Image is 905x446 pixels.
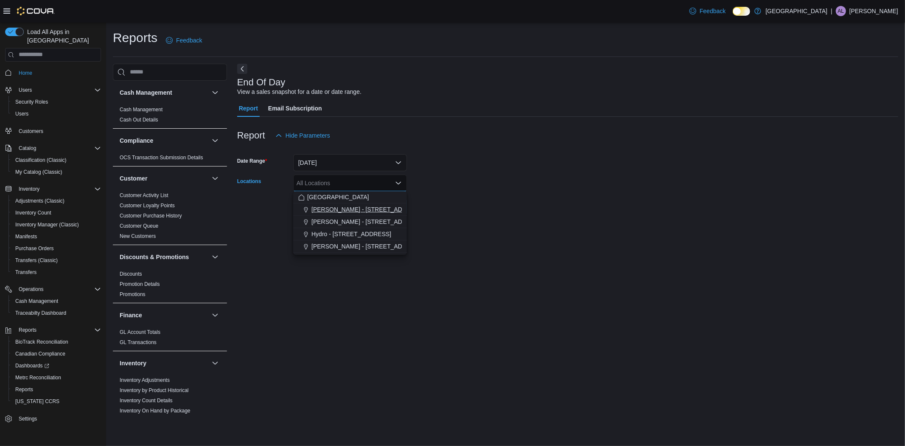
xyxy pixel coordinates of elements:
[8,307,104,319] button: Traceabilty Dashboard
[120,387,189,393] a: Inventory by Product Historical
[700,7,726,15] span: Feedback
[12,337,101,347] span: BioTrack Reconciliation
[237,88,361,96] div: View a sales snapshot for a date or date range.
[15,284,101,294] span: Operations
[120,174,208,183] button: Customer
[311,217,424,226] span: [PERSON_NAME] - [STREET_ADDRESS]
[120,377,170,383] a: Inventory Adjustments
[19,70,32,76] span: Home
[19,327,36,333] span: Reports
[12,361,53,371] a: Dashboards
[113,327,227,351] div: Finance
[8,108,104,120] button: Users
[120,329,160,336] span: GL Account Totals
[120,271,142,277] a: Discounts
[8,254,104,266] button: Transfers (Classic)
[765,6,827,16] p: [GEOGRAPHIC_DATA]
[120,88,208,97] button: Cash Management
[120,117,158,123] a: Cash Out Details
[2,183,104,195] button: Inventory
[120,291,146,297] a: Promotions
[24,28,101,45] span: Load All Apps in [GEOGRAPHIC_DATA]
[15,398,59,405] span: [US_STATE] CCRS
[293,240,407,253] button: [PERSON_NAME] - [STREET_ADDRESS]
[12,296,101,306] span: Cash Management
[2,412,104,425] button: Settings
[8,384,104,395] button: Reports
[120,233,156,240] span: New Customers
[2,324,104,336] button: Reports
[12,255,61,265] a: Transfers (Classic)
[19,128,43,135] span: Customers
[12,349,69,359] a: Canadian Compliance
[268,100,322,117] span: Email Subscription
[15,284,47,294] button: Operations
[293,228,407,240] button: Hydro - [STREET_ADDRESS]
[113,269,227,303] div: Discounts & Promotions
[15,126,101,136] span: Customers
[120,311,142,319] h3: Finance
[12,231,101,242] span: Manifests
[163,32,205,49] a: Feedback
[19,87,32,93] span: Users
[19,186,39,192] span: Inventory
[15,68,101,78] span: Home
[15,85,35,95] button: Users
[15,209,51,216] span: Inventory Count
[12,97,101,107] span: Security Roles
[237,158,267,164] label: Date Range
[293,191,407,203] button: [GEOGRAPHIC_DATA]
[311,205,473,214] span: [PERSON_NAME] - [STREET_ADDRESS][PERSON_NAME]
[15,85,101,95] span: Users
[15,257,58,264] span: Transfers (Classic)
[15,110,28,117] span: Users
[15,362,49,369] span: Dashboards
[113,152,227,166] div: Compliance
[15,233,37,240] span: Manifests
[831,6,832,16] p: |
[12,308,70,318] a: Traceabilty Dashboard
[8,395,104,407] button: [US_STATE] CCRS
[8,266,104,278] button: Transfers
[120,271,142,277] span: Discounts
[120,223,158,229] span: Customer Queue
[12,361,101,371] span: Dashboards
[15,221,79,228] span: Inventory Manager (Classic)
[210,252,220,262] button: Discounts & Promotions
[120,212,182,219] span: Customer Purchase History
[8,231,104,243] button: Manifests
[120,155,203,161] a: OCS Transaction Submission Details
[210,310,220,320] button: Finance
[15,143,101,153] span: Catalog
[15,414,40,424] a: Settings
[12,155,101,165] span: Classification (Classic)
[12,384,101,395] span: Reports
[210,358,220,368] button: Inventory
[120,253,189,261] h3: Discounts & Promotions
[120,408,191,414] a: Inventory On Hand by Package
[17,7,55,15] img: Cova
[120,397,173,404] span: Inventory Count Details
[272,127,333,144] button: Hide Parameters
[120,174,147,183] h3: Customer
[15,374,61,381] span: Metrc Reconciliation
[307,193,369,201] span: [GEOGRAPHIC_DATA]
[12,196,101,206] span: Adjustments (Classic)
[12,296,62,306] a: Cash Management
[12,155,70,165] a: Classification (Classic)
[15,184,43,194] button: Inventory
[8,295,104,307] button: Cash Management
[12,97,51,107] a: Security Roles
[120,377,170,384] span: Inventory Adjustments
[120,339,157,346] span: GL Transactions
[293,216,407,228] button: [PERSON_NAME] - [STREET_ADDRESS]
[849,6,898,16] p: [PERSON_NAME]
[120,253,208,261] button: Discounts & Promotions
[8,166,104,178] button: My Catalog (Classic)
[2,84,104,96] button: Users
[15,339,68,345] span: BioTrack Reconciliation
[8,348,104,360] button: Canadian Compliance
[12,396,63,406] a: [US_STATE] CCRS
